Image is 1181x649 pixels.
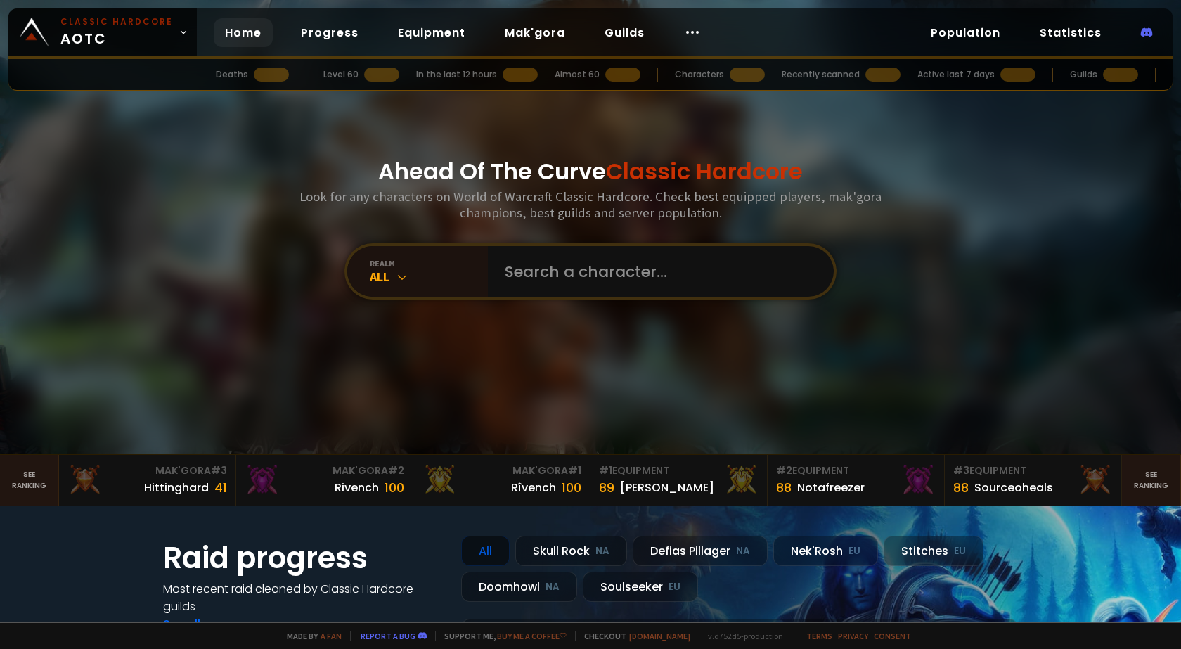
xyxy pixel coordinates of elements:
div: Guilds [1070,68,1097,81]
div: Mak'Gora [245,463,404,478]
span: # 3 [211,463,227,477]
div: 41 [214,478,227,497]
input: Search a character... [496,246,817,297]
div: Nek'Rosh [773,536,878,566]
h4: Most recent raid cleaned by Classic Hardcore guilds [163,580,444,615]
div: Hittinghard [144,479,209,496]
span: # 2 [388,463,404,477]
span: Made by [278,631,342,641]
div: Rîvench [511,479,556,496]
a: Seeranking [1122,455,1181,506]
div: Equipment [599,463,759,478]
div: Stitches [884,536,983,566]
a: Population [919,18,1012,47]
div: Rivench [335,479,379,496]
div: [PERSON_NAME] [620,479,714,496]
div: Equipment [953,463,1113,478]
small: Classic Hardcore [60,15,173,28]
div: Active last 7 days [917,68,995,81]
a: Report a bug [361,631,415,641]
span: # 1 [568,463,581,477]
small: NA [546,580,560,594]
div: Deaths [216,68,248,81]
div: Equipment [776,463,936,478]
a: Buy me a coffee [497,631,567,641]
a: Privacy [838,631,868,641]
a: Mak'Gora#2Rivench100 [236,455,413,506]
a: Terms [806,631,832,641]
a: Home [214,18,273,47]
a: Classic HardcoreAOTC [8,8,197,56]
div: 100 [385,478,404,497]
a: #3Equipment88Sourceoheals [945,455,1122,506]
a: Statistics [1028,18,1113,47]
div: 88 [953,478,969,497]
a: See all progress [163,616,254,632]
div: Mak'Gora [67,463,227,478]
a: Mak'gora [493,18,576,47]
span: Support me, [435,631,567,641]
div: Level 60 [323,68,359,81]
a: Consent [874,631,911,641]
a: Guilds [593,18,656,47]
div: 100 [562,478,581,497]
span: v. d752d5 - production [699,631,783,641]
div: Notafreezer [797,479,865,496]
div: 88 [776,478,792,497]
small: NA [595,544,609,558]
small: EU [848,544,860,558]
a: Equipment [387,18,477,47]
a: #2Equipment88Notafreezer [768,455,945,506]
div: Defias Pillager [633,536,768,566]
small: EU [669,580,680,594]
a: a fan [321,631,342,641]
h1: Ahead Of The Curve [378,155,803,188]
div: Almost 60 [555,68,600,81]
span: Checkout [575,631,690,641]
h1: Raid progress [163,536,444,580]
div: All [461,536,510,566]
span: # 1 [599,463,612,477]
div: Mak'Gora [422,463,581,478]
div: Sourceoheals [974,479,1053,496]
a: [DOMAIN_NAME] [629,631,690,641]
span: Classic Hardcore [606,155,803,187]
div: Skull Rock [515,536,627,566]
div: In the last 12 hours [416,68,497,81]
div: 89 [599,478,614,497]
div: Characters [675,68,724,81]
div: realm [370,258,488,269]
a: Mak'Gora#1Rîvench100 [413,455,590,506]
a: Progress [290,18,370,47]
div: Doomhowl [461,572,577,602]
span: AOTC [60,15,173,49]
div: Recently scanned [782,68,860,81]
a: #1Equipment89[PERSON_NAME] [590,455,768,506]
small: EU [954,544,966,558]
div: All [370,269,488,285]
span: # 2 [776,463,792,477]
div: Soulseeker [583,572,698,602]
span: # 3 [953,463,969,477]
small: NA [736,544,750,558]
h3: Look for any characters on World of Warcraft Classic Hardcore. Check best equipped players, mak'g... [294,188,887,221]
a: Mak'Gora#3Hittinghard41 [59,455,236,506]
